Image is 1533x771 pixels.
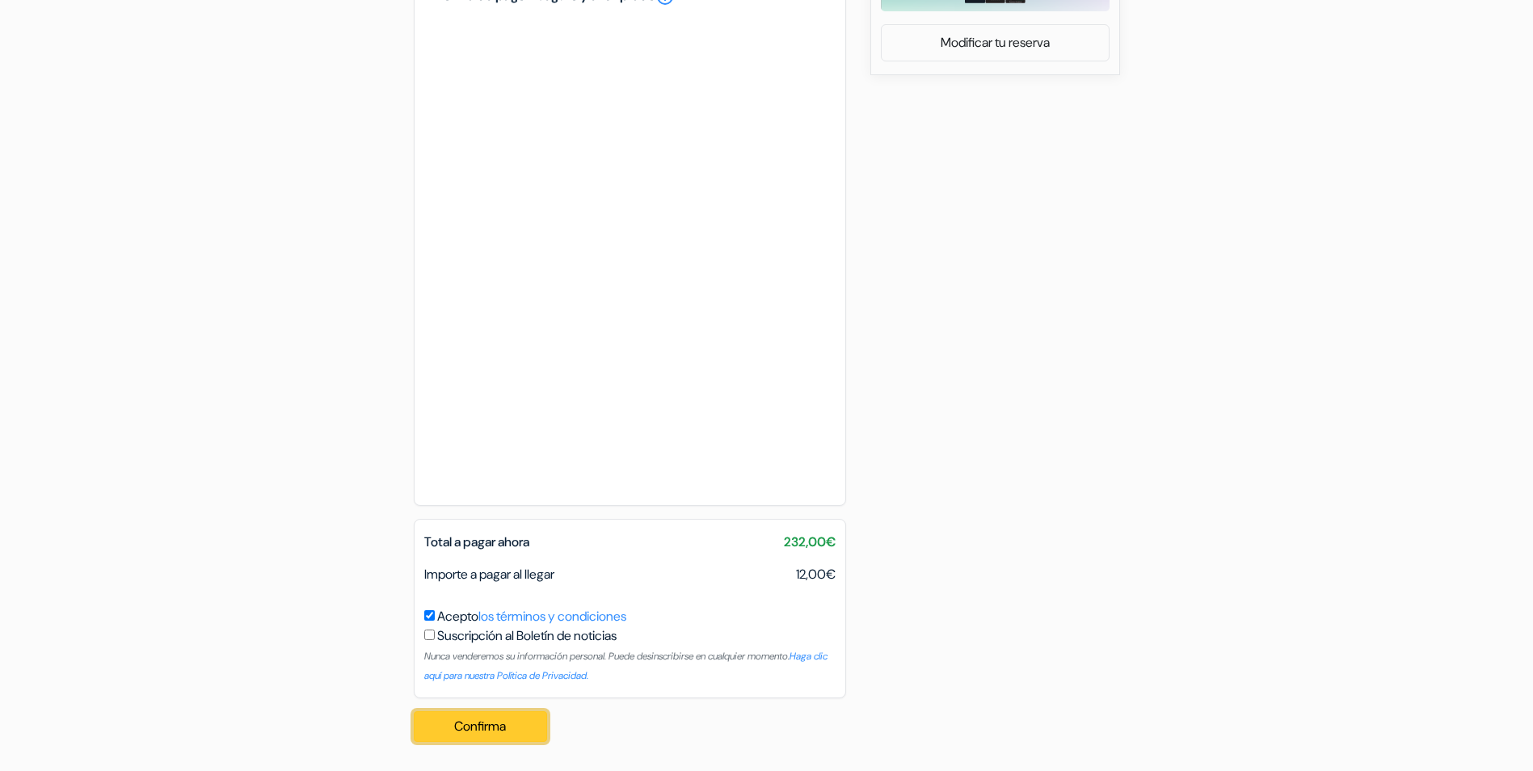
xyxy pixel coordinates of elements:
[414,711,548,742] button: Confirma
[424,650,828,682] small: Nunca venderemos su información personal. Puede desinscribirse en cualquier momento.
[478,608,626,625] a: los términos y condiciones
[437,626,617,646] label: Suscripción al Boletín de noticias
[424,566,554,583] span: Importe a pagar al llegar
[421,10,839,495] iframe: Campo de entrada seguro para el pago
[437,607,626,626] label: Acepto
[796,565,836,584] span: 12,00€
[424,650,828,682] a: Haga clic aquí para nuestra Política de Privacidad.
[784,533,836,552] span: 232,00€
[882,27,1109,58] a: Modificar tu reserva
[424,533,529,550] span: Total a pagar ahora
